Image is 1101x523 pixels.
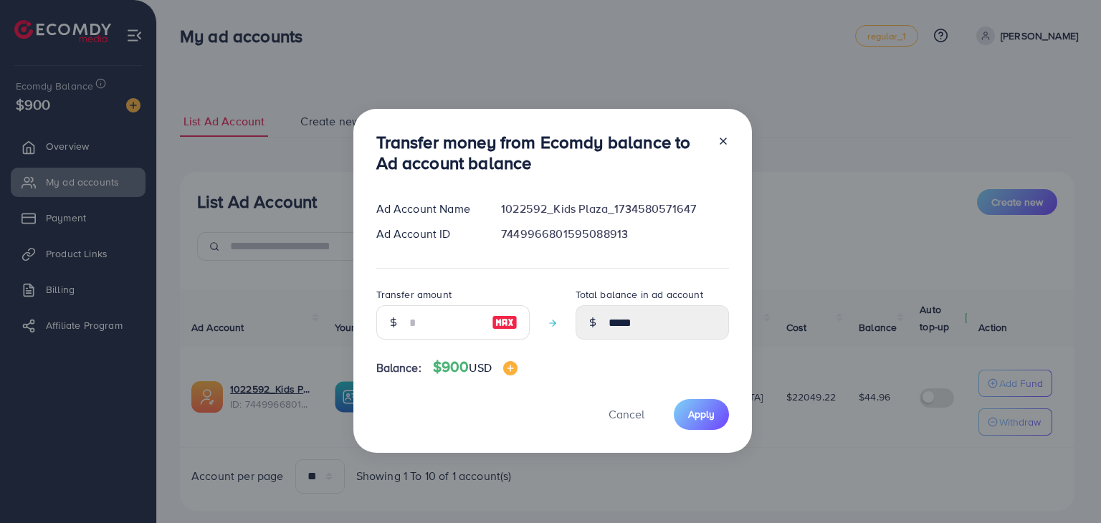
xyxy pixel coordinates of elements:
iframe: Chat [1040,459,1090,512]
div: Ad Account Name [365,201,490,217]
h3: Transfer money from Ecomdy balance to Ad account balance [376,132,706,173]
span: Apply [688,407,715,421]
h4: $900 [433,358,518,376]
span: Cancel [609,406,644,422]
span: USD [469,360,491,375]
div: Ad Account ID [365,226,490,242]
label: Total balance in ad account [576,287,703,302]
button: Cancel [591,399,662,430]
div: 7449966801595088913 [490,226,740,242]
img: image [492,314,518,331]
img: image [503,361,518,375]
span: Balance: [376,360,421,376]
div: 1022592_Kids Plaza_1734580571647 [490,201,740,217]
label: Transfer amount [376,287,452,302]
button: Apply [674,399,729,430]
